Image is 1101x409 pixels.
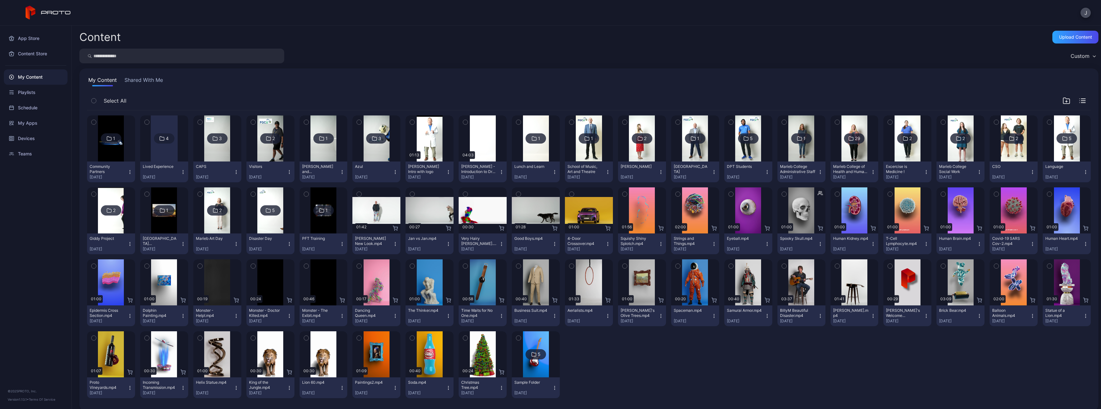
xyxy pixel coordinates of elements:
[1052,31,1098,43] button: Upload Content
[1045,247,1083,252] div: [DATE]
[1045,175,1083,180] div: [DATE]
[567,164,603,174] div: School of Music, Art and Theatre
[833,164,868,174] div: Marieb College of Health and Human Service Presentation Video
[1069,136,1072,141] div: 5
[780,164,815,174] div: Marieb College Administrative Staff
[8,397,29,401] span: Version 1.13.1 •
[992,164,1027,169] div: CSO
[621,308,656,318] div: Van Gogh's Olive Trees.mp4
[302,380,337,385] div: Lion 60.mp4
[1043,305,1091,326] button: Statue of a Lion.mp4[DATE]
[300,233,348,254] button: PFT Training[DATE]
[140,377,188,398] button: Incoming Transmission.mp4[DATE]
[1059,35,1092,40] div: Upload Content
[406,305,454,326] button: The Thinker.mp4[DATE]
[674,319,711,324] div: [DATE]
[727,319,765,324] div: [DATE]
[113,136,115,141] div: 1
[990,161,1038,182] button: CSO[DATE]
[886,236,921,246] div: T-Cell Lymphocyte.mp4
[833,175,871,180] div: [DATE]
[461,175,499,180] div: [DATE]
[886,175,924,180] div: [DATE]
[831,233,879,254] button: Human Kidney.mp4[DATE]
[727,247,765,252] div: [DATE]
[325,208,328,213] div: 1
[939,164,974,174] div: Marieb College Social Work
[1045,308,1081,318] div: Statue of a Lion.mp4
[883,161,931,182] button: Excercise is Medicine ![DATE]
[143,236,178,246] div: High School Marieb College Visit
[591,136,593,141] div: 1
[777,305,825,326] button: BillyM Beautiful Disaster.mp4[DATE]
[833,319,871,324] div: [DATE]
[246,233,294,254] button: Disaster Day[DATE]
[196,236,231,241] div: Marieb Art Day
[886,319,924,324] div: [DATE]
[674,175,711,180] div: [DATE]
[697,136,699,141] div: 1
[883,305,931,326] button: [PERSON_NAME]'s Welcome Video.mp4[DATE]
[939,175,977,180] div: [DATE]
[193,305,241,326] button: Monster - Help!.mp4[DATE]
[461,390,499,396] div: [DATE]
[302,390,340,396] div: [DATE]
[4,69,68,85] a: My Content
[992,319,1030,324] div: [DATE]
[355,380,390,385] div: Paintings2.mp4
[459,233,507,254] button: Very Hairy [PERSON_NAME].mp4[DATE]
[803,136,806,141] div: 1
[459,377,507,398] button: Christmas Tree.mp4[DATE]
[936,305,984,326] button: Brick Bear.mp4[DATE]
[461,319,499,324] div: [DATE]
[833,247,871,252] div: [DATE]
[567,308,603,313] div: Aerialists.mp4
[300,161,348,182] button: [PERSON_NAME] and [PERSON_NAME][DATE]
[29,397,55,401] a: Terms Of Service
[461,247,499,252] div: [DATE]
[4,85,68,100] a: Playlists
[249,308,284,318] div: Monster - Doctor Killed.mp4
[565,161,613,182] button: School of Music, Art and Theatre[DATE]
[196,175,234,180] div: [DATE]
[90,390,127,396] div: [DATE]
[90,236,125,241] div: Giddy Project
[671,305,719,326] button: Spaceman.mp4[DATE]
[355,175,393,180] div: [DATE]
[355,308,390,318] div: Dancing Queen.mp4
[406,233,454,254] button: Jan vs Jan.mp4[DATE]
[302,236,337,241] div: PFT Training
[355,164,390,169] div: Azul
[246,305,294,326] button: Monster - Doctor Killed.mp4[DATE]
[514,319,552,324] div: [DATE]
[936,161,984,182] button: Marieb College Social Work[DATE]
[4,31,68,46] a: App Store
[300,305,348,326] button: Monster - The Exibit.mp4[DATE]
[408,319,446,324] div: [DATE]
[618,161,666,182] button: [PERSON_NAME][DATE]
[724,161,772,182] button: DPT Students[DATE]
[193,233,241,254] button: Marieb Art Day[DATE]
[621,247,658,252] div: [DATE]
[143,247,181,252] div: [DATE]
[408,380,443,385] div: Soda.mp4
[4,115,68,131] div: My Apps
[939,236,974,241] div: Human Brain.mp4
[1043,233,1091,254] button: Human Heart.mp4[DATE]
[87,233,135,254] button: Giddy Project[DATE]
[780,247,818,252] div: [DATE]
[512,233,560,254] button: Good Boys.mp4[DATE]
[408,390,446,396] div: [DATE]
[302,319,340,324] div: [DATE]
[909,136,912,141] div: 2
[1081,8,1091,18] button: J
[302,247,340,252] div: [DATE]
[4,146,68,161] a: Teams
[883,233,931,254] button: T-Cell Lymphocyte.mp4[DATE]
[355,390,393,396] div: [DATE]
[992,236,1027,246] div: Covid-19 SARS Cov-2.mp4
[300,377,348,398] button: Lion 60.mp4[DATE]
[408,236,443,241] div: Jan vs Jan.mp4
[325,136,328,141] div: 1
[567,236,603,246] div: 4-Door Crossover.mp4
